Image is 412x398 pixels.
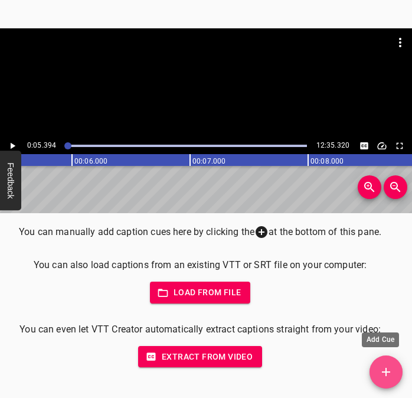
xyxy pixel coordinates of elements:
[150,282,251,304] button: Load from file
[5,138,20,154] button: Play/Pause
[357,138,372,154] button: Toggle captions
[374,138,390,154] button: Change Playback Speed
[374,138,390,154] div: Playback Speed
[358,175,381,199] button: Zoom In
[19,225,381,240] p: You can manually add caption cues here by clicking the at the bottom of this pane.
[370,355,403,389] button: Add Cue
[316,141,349,149] span: Video Duration
[148,350,253,364] span: Extract from video
[159,285,241,300] span: Load from file
[138,346,262,368] button: Extract from video
[19,258,381,272] p: You can also load captions from an existing VTT or SRT file on your computer:
[27,141,56,149] span: Current Time
[192,157,225,165] text: 00:07.000
[357,138,372,154] div: Hide/Show Captions
[310,157,344,165] text: 00:08.000
[66,145,306,147] div: Play progress
[384,175,407,199] button: Zoom Out
[19,322,381,337] p: You can even let VTT Creator automatically extract captions straight from your video:
[74,157,107,165] text: 00:06.000
[392,138,407,154] button: Toggle fullscreen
